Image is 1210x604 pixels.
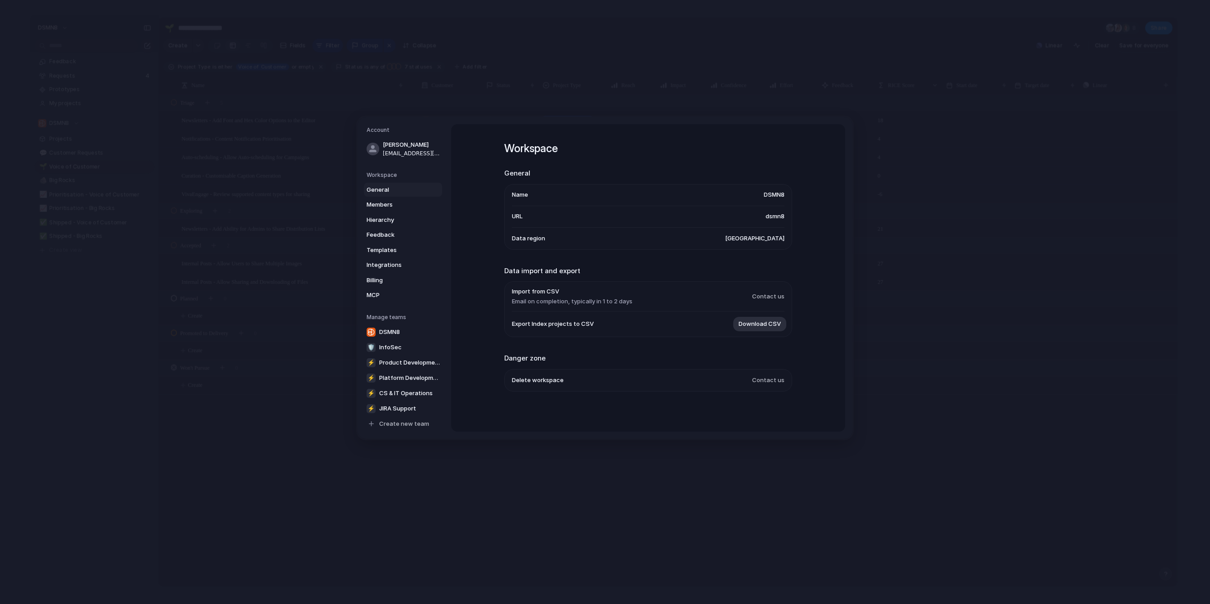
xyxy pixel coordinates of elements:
[512,320,594,329] span: Export Index projects to CSV
[364,273,442,287] a: Billing
[512,297,632,306] span: Email on completion, typically in 1 to 2 days
[367,230,424,239] span: Feedback
[364,228,442,242] a: Feedback
[512,190,528,199] span: Name
[764,190,784,199] span: DSMN8
[364,416,443,431] a: Create new team
[379,389,433,398] span: CS & IT Operations
[367,388,376,397] div: ⚡
[752,376,784,385] span: Contact us
[367,275,424,284] span: Billing
[733,317,786,331] button: Download CSV
[367,373,376,382] div: ⚡
[379,404,416,413] span: JIRA Support
[383,140,440,149] span: [PERSON_NAME]
[364,370,443,385] a: ⚡Platform Development
[504,140,792,157] h1: Workspace
[504,168,792,179] h2: General
[367,343,376,352] div: 🛡
[379,328,400,337] span: DSMN8
[367,245,424,254] span: Templates
[504,353,792,364] h2: Danger zone
[367,261,424,270] span: Integrations
[364,386,443,400] a: ⚡CS & IT Operations
[752,292,784,301] span: Contact us
[512,212,523,221] span: URL
[364,288,442,302] a: MCP
[379,419,429,428] span: Create new team
[367,404,376,413] div: ⚡
[367,126,442,134] h5: Account
[364,401,443,415] a: ⚡JIRA Support
[364,138,442,160] a: [PERSON_NAME][EMAIL_ADDRESS][DOMAIN_NAME]
[379,374,440,383] span: Platform Development
[367,215,424,224] span: Hierarchy
[383,149,440,157] span: [EMAIL_ADDRESS][DOMAIN_NAME]
[364,258,442,272] a: Integrations
[364,325,443,339] a: DSMN8
[367,185,424,194] span: General
[379,358,440,367] span: Product Development
[364,243,442,257] a: Templates
[367,171,442,179] h5: Workspace
[379,343,402,352] span: InfoSec
[364,198,442,212] a: Members
[725,234,784,243] span: [GEOGRAPHIC_DATA]
[739,320,781,329] span: Download CSV
[504,266,792,276] h2: Data import and export
[512,234,545,243] span: Data region
[512,376,564,385] span: Delete workspace
[367,200,424,209] span: Members
[364,340,443,354] a: 🛡InfoSec
[364,355,443,370] a: ⚡Product Development
[367,291,424,300] span: MCP
[766,212,784,221] span: dsmn8
[512,287,632,296] span: Import from CSV
[364,212,442,227] a: Hierarchy
[367,313,442,321] h5: Manage teams
[364,182,442,197] a: General
[367,358,376,367] div: ⚡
